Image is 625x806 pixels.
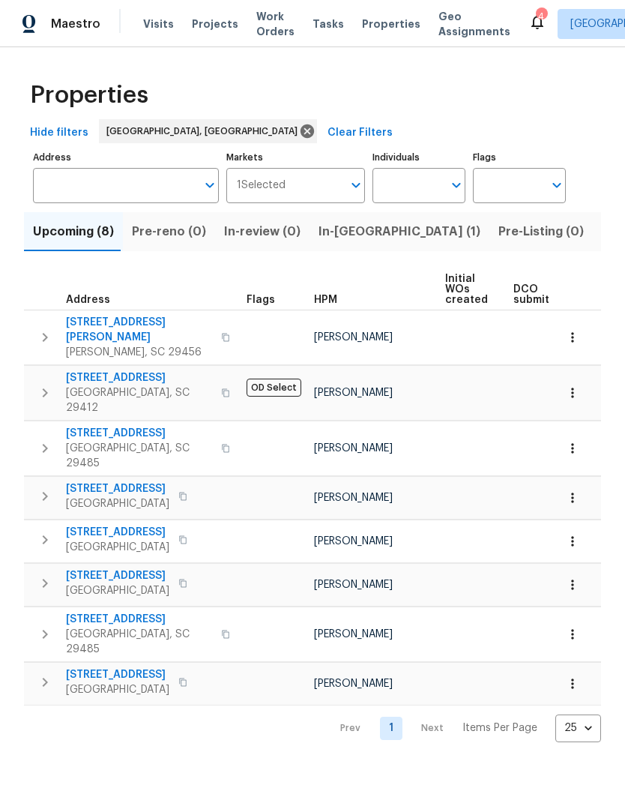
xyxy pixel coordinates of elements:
[66,525,169,540] span: [STREET_ADDRESS]
[513,284,567,305] span: DCO submitted
[247,295,275,305] span: Flags
[362,16,420,31] span: Properties
[327,124,393,142] span: Clear Filters
[33,153,219,162] label: Address
[445,274,488,305] span: Initial WOs created
[314,443,393,454] span: [PERSON_NAME]
[555,709,601,748] div: 25
[30,88,148,103] span: Properties
[66,345,212,360] span: [PERSON_NAME], SC 29456
[66,315,212,345] span: [STREET_ADDRESS][PERSON_NAME]
[372,153,465,162] label: Individuals
[462,721,537,736] p: Items Per Page
[192,16,238,31] span: Projects
[314,388,393,398] span: [PERSON_NAME]
[66,667,169,682] span: [STREET_ADDRESS]
[314,536,393,547] span: [PERSON_NAME]
[536,9,546,24] div: 4
[312,19,344,29] span: Tasks
[66,568,169,583] span: [STREET_ADDRESS]
[314,580,393,590] span: [PERSON_NAME]
[66,385,212,415] span: [GEOGRAPHIC_DATA], SC 29412
[66,441,212,471] span: [GEOGRAPHIC_DATA], SC 29485
[314,679,393,689] span: [PERSON_NAME]
[498,221,584,242] span: Pre-Listing (0)
[66,682,169,697] span: [GEOGRAPHIC_DATA]
[66,370,212,385] span: [STREET_ADDRESS]
[66,583,169,598] span: [GEOGRAPHIC_DATA]
[132,221,206,242] span: Pre-reno (0)
[226,153,366,162] label: Markets
[66,426,212,441] span: [STREET_ADDRESS]
[380,717,402,740] a: Goto page 1
[66,540,169,555] span: [GEOGRAPHIC_DATA]
[314,295,337,305] span: HPM
[237,179,286,192] span: 1 Selected
[51,16,100,31] span: Maestro
[33,221,114,242] span: Upcoming (8)
[66,627,212,657] span: [GEOGRAPHIC_DATA], SC 29485
[314,629,393,640] span: [PERSON_NAME]
[446,175,467,196] button: Open
[30,124,88,142] span: Hide filters
[314,332,393,343] span: [PERSON_NAME]
[321,119,399,147] button: Clear Filters
[66,481,169,496] span: [STREET_ADDRESS]
[99,119,317,143] div: [GEOGRAPHIC_DATA], [GEOGRAPHIC_DATA]
[106,124,304,139] span: [GEOGRAPHIC_DATA], [GEOGRAPHIC_DATA]
[546,175,567,196] button: Open
[473,153,566,162] label: Flags
[256,9,295,39] span: Work Orders
[247,379,301,397] span: OD Select
[143,16,174,31] span: Visits
[224,221,301,242] span: In-review (0)
[24,119,94,147] button: Hide filters
[314,493,393,503] span: [PERSON_NAME]
[66,612,212,627] span: [STREET_ADDRESS]
[66,295,110,305] span: Address
[438,9,510,39] span: Geo Assignments
[66,496,169,511] span: [GEOGRAPHIC_DATA]
[326,715,601,742] nav: Pagination Navigation
[345,175,366,196] button: Open
[318,221,480,242] span: In-[GEOGRAPHIC_DATA] (1)
[199,175,220,196] button: Open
